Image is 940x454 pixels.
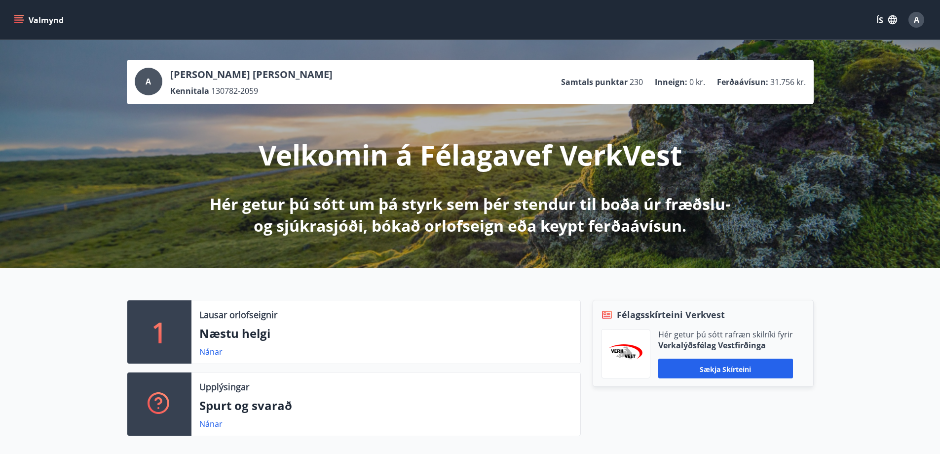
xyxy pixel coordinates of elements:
[259,136,682,173] font: Velkomin á Félagavef VerkVest
[766,77,768,87] font: :
[689,77,705,87] font: 0 kr.
[199,397,292,413] font: Spurt og svarað
[914,14,919,25] font: A
[630,77,643,87] font: 230
[199,325,270,341] font: Næstu helgi
[617,309,725,321] font: Félagsskírteini Verkvest
[876,15,883,26] font: ÍS
[12,11,68,29] button: matseðill
[904,8,928,32] button: A
[609,344,642,364] img: jihgzMk4dcgjRAW2aMgpbAqQEG7LZi0j9dOLAUvz.png
[685,77,687,87] font: :
[151,313,167,351] font: 1
[658,329,793,340] font: Hér getur þú sótt rafræn skilríki fyrir
[146,76,151,87] font: A
[655,77,685,87] font: Inneign
[29,15,64,26] font: Valmynd
[871,10,902,29] button: ÍS
[170,85,209,96] font: Kennitala
[199,346,223,357] font: Nánar
[770,77,806,87] font: 31.756 kr.
[211,85,258,96] font: 130782-2059
[658,359,793,378] button: Sækja skírteini
[700,364,751,373] font: Sækja skírteini
[658,340,766,351] font: Verkalýðsfélag Vestfirðinga
[199,309,277,321] font: Lausar orlofseignir
[210,193,730,236] font: Hér getur þú sótt um þá styrk sem þér stendur til boða úr fræðslu- og sjúkrasjóði, bókað orlofsei...
[561,77,628,87] font: Samtals punktar
[199,418,223,429] font: Nánar
[199,381,249,393] font: Upplýsingar
[170,68,333,81] font: [PERSON_NAME] [PERSON_NAME]
[717,77,766,87] font: Ferðaávísun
